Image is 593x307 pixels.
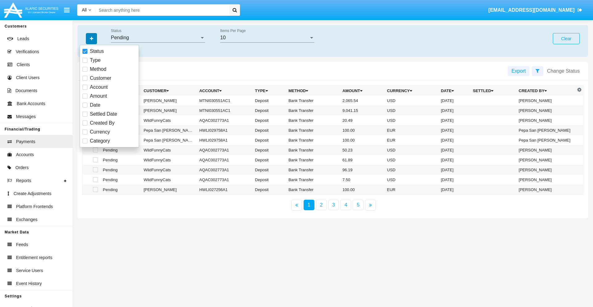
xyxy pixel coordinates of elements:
[141,86,197,96] th: Customer
[100,145,141,155] td: Pending
[253,86,286,96] th: Type
[90,92,107,100] span: Amount
[100,155,141,165] td: Pending
[16,151,34,158] span: Accounts
[17,36,29,42] span: Leads
[197,125,252,135] td: HWLI029758A1
[141,115,197,125] td: WildFunnyCats
[16,216,37,223] span: Exchanges
[516,185,575,195] td: [PERSON_NAME]
[286,145,340,155] td: Bank Transfer
[286,125,340,135] td: Bank Transfer
[385,135,438,145] td: EUR
[96,4,227,16] input: Search
[353,200,364,210] a: 5
[197,165,252,175] td: AQAC002773A1
[90,110,117,118] span: Settled Date
[286,135,340,145] td: Bank Transfer
[286,115,340,125] td: Bank Transfer
[90,128,110,136] span: Currency
[438,135,470,145] td: [DATE]
[286,86,340,96] th: Method
[385,145,438,155] td: USD
[340,155,385,165] td: 61.89
[197,96,252,105] td: MTNI030551AC1
[438,145,470,155] td: [DATE]
[100,165,141,175] td: Pending
[253,165,286,175] td: Deposit
[438,86,470,96] th: Date
[385,96,438,105] td: USD
[253,105,286,115] td: Deposit
[141,185,197,195] td: [PERSON_NAME]
[16,177,31,184] span: Reports
[15,87,37,94] span: Documents
[438,185,470,195] td: [DATE]
[141,175,197,185] td: WildFunnyCats
[16,49,39,55] span: Verifications
[385,155,438,165] td: USD
[438,96,470,105] td: [DATE]
[385,105,438,115] td: USD
[340,200,351,210] a: 4
[90,57,101,64] span: Type
[141,125,197,135] td: Pepa San [PERSON_NAME]
[197,115,252,125] td: AQAC002773A1
[16,254,53,261] span: Entitlement reports
[14,190,51,197] span: Create Adjustments
[553,33,580,44] button: Clear
[438,125,470,135] td: [DATE]
[516,145,575,155] td: [PERSON_NAME]
[516,96,575,105] td: [PERSON_NAME]
[16,139,35,145] span: Payments
[253,135,286,145] td: Deposit
[286,175,340,185] td: Bank Transfer
[516,115,575,125] td: [PERSON_NAME]
[141,165,197,175] td: WildFunnyCats
[78,200,588,211] nav: paginator
[141,145,197,155] td: WildFunnyCats
[141,105,197,115] td: [PERSON_NAME]
[100,175,141,185] td: Pending
[470,86,516,96] th: Settled
[286,105,340,115] td: Bank Transfer
[253,125,286,135] td: Deposit
[385,185,438,195] td: EUR
[17,62,30,68] span: Clients
[253,145,286,155] td: Deposit
[438,105,470,115] td: [DATE]
[516,135,575,145] td: Pepa San [PERSON_NAME]
[16,280,42,287] span: Event History
[340,125,385,135] td: 100.00
[16,267,43,274] span: Service Users
[304,200,314,210] a: 1
[220,35,226,40] span: 10
[488,7,574,13] span: [EMAIL_ADDRESS][DOMAIN_NAME]
[197,145,252,155] td: AQAC002773A1
[385,86,438,96] th: Currency
[286,155,340,165] td: Bank Transfer
[253,175,286,185] td: Deposit
[486,2,585,19] a: [EMAIL_ADDRESS][DOMAIN_NAME]
[340,86,385,96] th: Amount
[141,96,197,105] td: [PERSON_NAME]
[438,165,470,175] td: [DATE]
[111,35,129,40] span: Pending
[340,96,385,105] td: 2,065.54
[385,115,438,125] td: USD
[340,145,385,155] td: 50.23
[15,164,29,171] span: Orders
[16,203,53,210] span: Platform Frontends
[90,101,100,109] span: Date
[516,86,575,96] th: Created By
[253,155,286,165] td: Deposit
[516,175,575,185] td: [PERSON_NAME]
[543,66,583,76] button: Change Status
[438,115,470,125] td: [DATE]
[141,155,197,165] td: WildFunnyCats
[253,185,286,195] td: Deposit
[90,66,106,73] span: Method
[16,113,36,120] span: Messages
[90,119,115,127] span: Created By
[511,68,526,74] span: Export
